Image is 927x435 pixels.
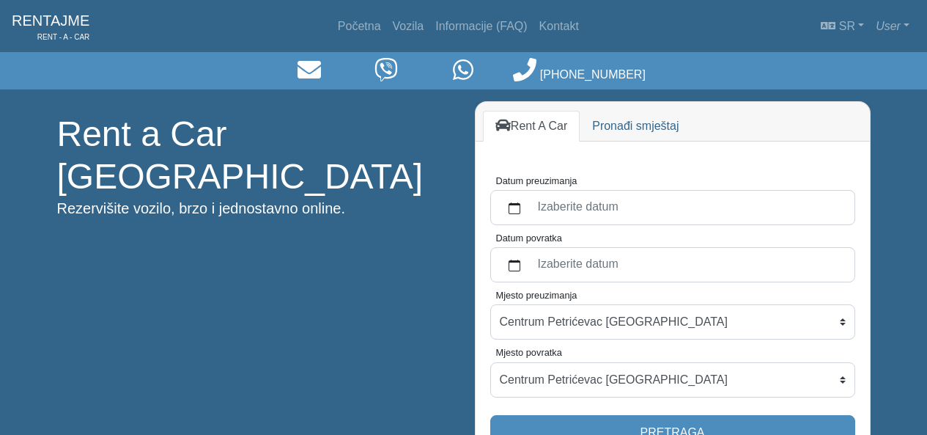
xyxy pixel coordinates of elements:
[509,202,520,214] svg: calendar
[496,231,562,245] label: Datum povratka
[870,12,915,41] a: User
[529,194,846,221] label: Izaberite datum
[496,174,577,188] label: Datum preuzimanja
[540,68,646,81] span: [PHONE_NUMBER]
[876,20,901,32] em: User
[513,68,645,81] a: [PHONE_NUMBER]
[815,12,870,41] a: sr
[332,12,387,41] a: Početna
[12,6,89,46] a: RENTAJMERENT - A - CAR
[483,111,580,142] a: Rent A Car
[496,346,562,359] label: Mjesto povratka
[387,12,430,41] a: Vozila
[580,111,691,142] a: Pronađi smještaj
[12,32,89,43] span: RENT - A - CAR
[57,113,453,197] h1: Rent a Car [GEOGRAPHIC_DATA]
[57,197,453,219] p: Rezervišite vozilo, brzo i jednostavno online.
[533,12,585,41] a: Kontakt
[500,252,529,278] button: calendar
[500,194,529,221] button: calendar
[529,252,846,278] label: Izaberite datum
[839,20,855,32] span: sr
[509,260,520,271] svg: calendar
[429,12,533,41] a: Informacije (FAQ)
[496,288,577,302] label: Mjesto preuzimanja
